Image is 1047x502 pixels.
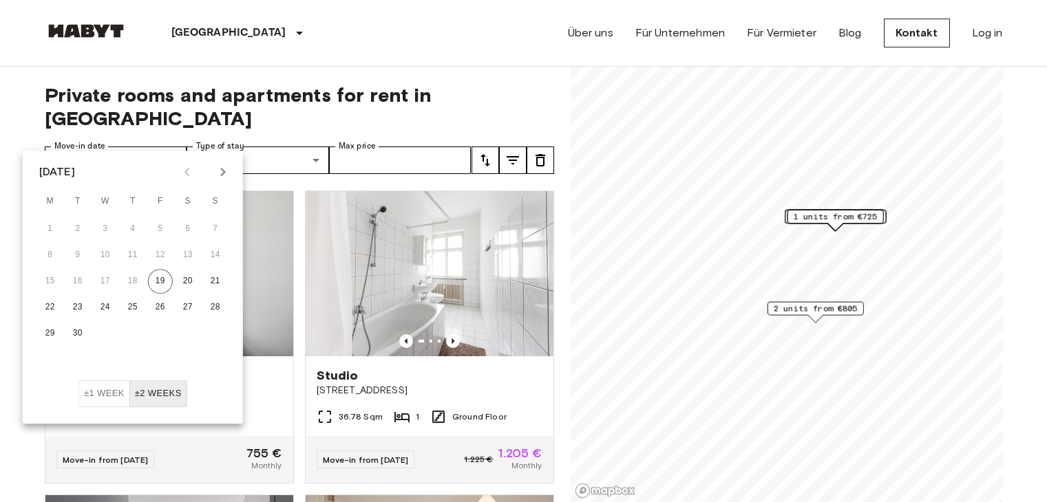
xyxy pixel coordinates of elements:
[416,411,419,423] span: 1
[38,188,63,215] span: Monday
[148,269,173,294] button: 19
[148,188,173,215] span: Friday
[635,25,725,41] a: Für Unternehmen
[129,380,187,407] button: ±2 weeks
[575,483,635,499] a: Mapbox logo
[787,210,883,231] div: Map marker
[472,146,499,174] button: tune
[305,190,554,483] a: Marketing picture of unit DE-01-030-001-01HPrevious imagePrevious imageStudio[STREET_ADDRESS]36.7...
[323,455,409,465] span: Move-in from [DATE]
[45,24,127,38] img: Habyt
[452,411,507,423] span: Ground Floor
[63,455,149,465] span: Move-in from [DATE]
[196,140,244,152] label: Type of stay
[38,295,63,320] button: 22
[773,303,857,315] span: 2 units from €805
[148,295,173,320] button: 26
[317,367,359,384] span: Studio
[499,146,527,174] button: tune
[306,191,553,356] img: Marketing picture of unit DE-01-030-001-01H
[527,146,554,174] button: tune
[39,164,75,180] div: [DATE]
[93,295,118,320] button: 24
[251,459,282,472] span: Monthly
[211,160,235,184] button: Next month
[176,295,200,320] button: 27
[793,210,877,223] span: 1 units from €725
[78,380,130,407] button: ±1 week
[203,295,228,320] button: 28
[399,334,413,348] button: Previous image
[838,25,862,41] a: Blog
[65,321,90,346] button: 30
[176,188,200,215] span: Saturday
[767,302,863,323] div: Map marker
[65,295,90,320] button: 23
[120,295,145,320] button: 25
[568,25,613,41] a: Über uns
[785,210,886,231] div: Map marker
[464,453,493,466] span: 1.225 €
[317,384,542,397] span: [STREET_ADDRESS]
[498,447,542,459] span: 1.205 €
[972,25,1003,41] a: Log in
[54,140,105,152] label: Move-in date
[446,334,460,348] button: Previous image
[339,411,383,423] span: 36.78 Sqm
[176,269,200,294] button: 20
[511,459,542,472] span: Monthly
[203,269,228,294] button: 21
[884,19,950,47] a: Kontakt
[339,140,376,152] label: Max price
[747,25,816,41] a: Für Vermieter
[120,188,145,215] span: Thursday
[45,83,554,130] span: Private rooms and apartments for rent in [GEOGRAPHIC_DATA]
[78,380,187,407] div: Move In Flexibility
[203,188,228,215] span: Sunday
[93,188,118,215] span: Wednesday
[246,447,282,459] span: 755 €
[171,25,286,41] p: [GEOGRAPHIC_DATA]
[38,321,63,346] button: 29
[65,188,90,215] span: Tuesday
